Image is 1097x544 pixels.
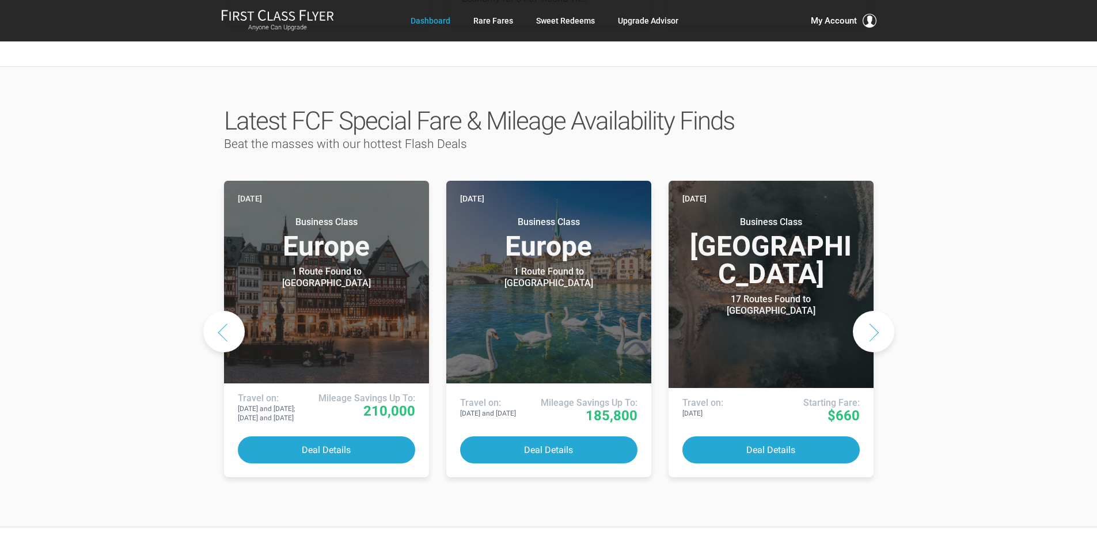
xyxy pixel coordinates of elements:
[255,216,398,228] small: Business Class
[221,9,334,21] img: First Class Flyer
[477,216,621,228] small: Business Class
[669,181,874,477] a: [DATE] Business Class[GEOGRAPHIC_DATA] 17 Routes Found to [GEOGRAPHIC_DATA] Airlines offering spe...
[536,10,595,31] a: Sweet Redeems
[203,311,245,352] button: Previous slide
[811,14,857,28] span: My Account
[853,311,894,352] button: Next slide
[460,436,637,463] button: Deal Details
[411,10,450,31] a: Dashboard
[460,192,484,205] time: [DATE]
[473,10,513,31] a: Rare Fares
[477,266,621,289] div: 1 Route Found to [GEOGRAPHIC_DATA]
[682,436,860,463] button: Deal Details
[224,106,734,136] span: Latest FCF Special Fare & Mileage Availability Finds
[238,192,262,205] time: [DATE]
[238,436,415,463] button: Deal Details
[811,14,876,28] button: My Account
[255,266,398,289] div: 1 Route Found to [GEOGRAPHIC_DATA]
[460,216,637,260] h3: Europe
[618,10,678,31] a: Upgrade Advisor
[224,137,467,151] span: Beat the masses with our hottest Flash Deals
[699,216,843,228] small: Business Class
[238,216,415,260] h3: Europe
[446,181,651,477] a: [DATE] Business ClassEurope 1 Route Found to [GEOGRAPHIC_DATA] Use These Miles / Points: Travel o...
[221,24,334,32] small: Anyone Can Upgrade
[682,192,707,205] time: [DATE]
[224,181,429,477] a: [DATE] Business ClassEurope 1 Route Found to [GEOGRAPHIC_DATA] Use These Miles / Points: Travel o...
[699,294,843,317] div: 17 Routes Found to [GEOGRAPHIC_DATA]
[221,9,334,32] a: First Class FlyerAnyone Can Upgrade
[682,216,860,288] h3: [GEOGRAPHIC_DATA]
